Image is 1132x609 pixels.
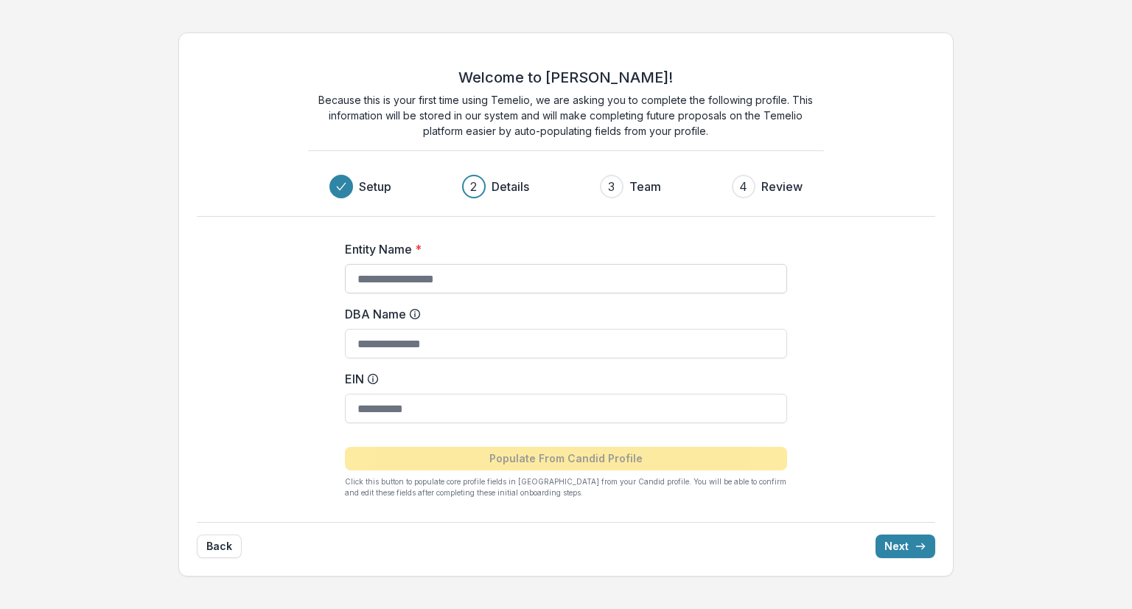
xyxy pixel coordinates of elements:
p: Because this is your first time using Temelio, we are asking you to complete the following profil... [308,92,824,139]
button: Populate From Candid Profile [345,447,787,470]
h2: Welcome to [PERSON_NAME]! [458,69,673,86]
div: 3 [608,178,615,195]
div: 4 [739,178,747,195]
h3: Details [492,178,529,195]
button: Next [876,535,935,558]
label: Entity Name [345,240,778,258]
label: DBA Name [345,305,778,323]
div: Progress [329,175,803,198]
h3: Setup [359,178,391,195]
label: EIN [345,370,778,388]
button: Back [197,535,242,558]
div: 2 [470,178,477,195]
h3: Review [761,178,803,195]
p: Click this button to populate core profile fields in [GEOGRAPHIC_DATA] from your Candid profile. ... [345,476,787,498]
h3: Team [629,178,661,195]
